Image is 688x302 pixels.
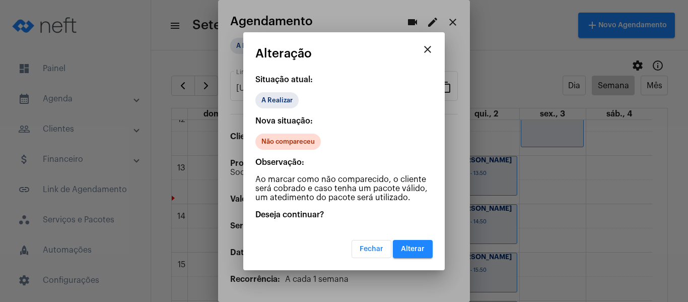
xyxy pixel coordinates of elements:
p: Situação atual: [255,75,433,84]
p: Observação: [255,158,433,167]
mat-chip: A Realizar [255,92,299,108]
button: Fechar [352,240,391,258]
button: Alterar [393,240,433,258]
p: Deseja continuar? [255,210,433,219]
mat-chip: Não compareceu [255,134,321,150]
span: Alterar [401,246,425,253]
span: Alteração [255,47,312,60]
p: Nova situação: [255,116,433,126]
span: Fechar [360,246,383,253]
p: Ao marcar como não comparecido, o cliente será cobrado e caso tenha um pacote válido, um atedimen... [255,175,433,202]
mat-icon: close [422,43,434,55]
